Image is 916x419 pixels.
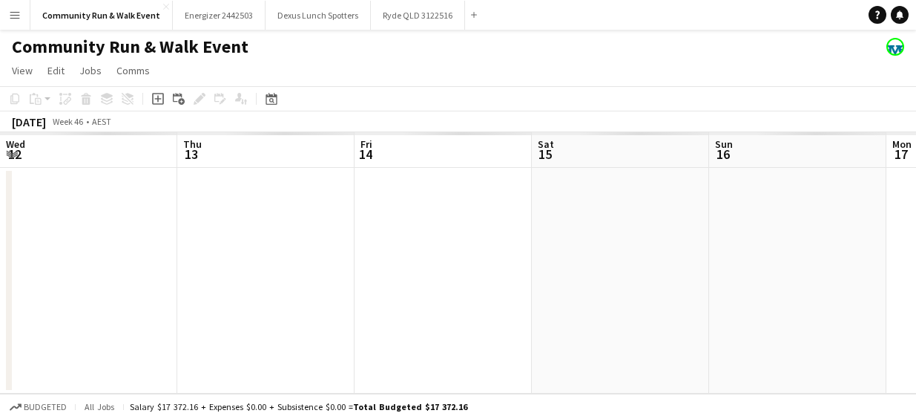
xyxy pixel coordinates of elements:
[371,1,465,30] button: Ryde QLD 3122516
[49,116,86,127] span: Week 46
[360,137,372,151] span: Fri
[183,137,202,151] span: Thu
[536,146,554,163] span: 15
[181,146,202,163] span: 13
[713,146,733,163] span: 16
[358,146,372,163] span: 14
[886,38,904,56] app-user-avatar: Kristin Kenneally
[538,137,554,151] span: Sat
[82,401,117,412] span: All jobs
[6,137,25,151] span: Wed
[173,1,266,30] button: Energizer 2442503
[130,401,467,412] div: Salary $17 372.16 + Expenses $0.00 + Subsistence $0.00 =
[6,61,39,80] a: View
[92,116,111,127] div: AEST
[73,61,108,80] a: Jobs
[890,146,912,163] span: 17
[47,64,65,77] span: Edit
[12,36,248,58] h1: Community Run & Walk Event
[266,1,371,30] button: Dexus Lunch Spotters
[12,64,33,77] span: View
[353,401,467,412] span: Total Budgeted $17 372.16
[4,146,25,163] span: 12
[715,137,733,151] span: Sun
[24,402,67,412] span: Budgeted
[116,64,150,77] span: Comms
[111,61,156,80] a: Comms
[892,137,912,151] span: Mon
[79,64,102,77] span: Jobs
[12,114,46,129] div: [DATE]
[7,399,69,415] button: Budgeted
[42,61,70,80] a: Edit
[30,1,173,30] button: Community Run & Walk Event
